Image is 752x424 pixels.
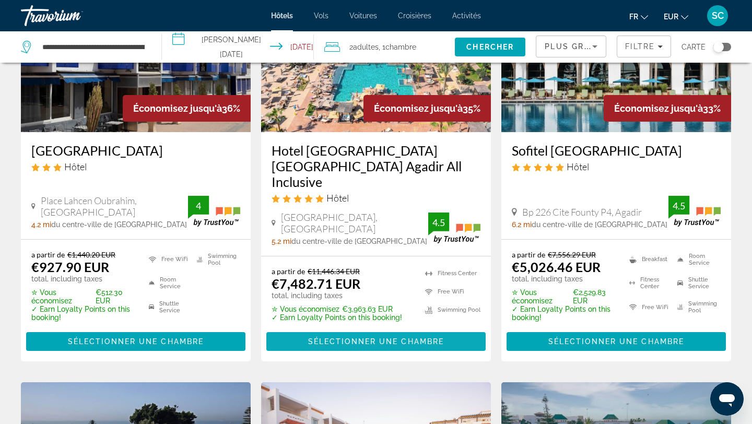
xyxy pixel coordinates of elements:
[41,195,188,218] span: Place Lahcen Oubrahim, [GEOGRAPHIC_DATA]
[266,332,486,351] button: Sélectionner une chambre
[624,274,673,293] li: Fitness Center
[31,288,136,305] p: €512.30 EUR
[379,40,416,54] span: , 1
[672,250,721,269] li: Room Service
[281,211,428,234] span: [GEOGRAPHIC_DATA], [GEOGRAPHIC_DATA]
[314,11,328,20] a: Vols
[704,5,731,27] button: User Menu
[710,382,744,416] iframe: Bouton de lancement de la fenêtre de messagerie
[21,2,125,29] a: Travorium
[512,288,616,305] p: €2,529.83 EUR
[291,237,427,245] span: du centre-ville de [GEOGRAPHIC_DATA]
[624,298,673,316] li: Free WiFi
[272,276,360,291] ins: €7,482.71 EUR
[567,161,589,172] span: Hôtel
[614,103,703,114] span: Économisez jusqu'à
[664,13,678,21] span: EUR
[272,237,291,245] span: 5.2 mi
[712,10,724,21] span: SC
[144,274,192,293] li: Room Service
[314,31,455,63] button: Travelers: 2 adults, 0 children
[41,39,146,55] input: Search hotel destination
[308,337,444,346] span: Sélectionner une chambre
[629,13,638,21] span: fr
[625,42,655,51] span: Filtre
[385,43,416,51] span: Chambre
[512,275,616,283] p: total, including taxes
[31,143,240,158] a: [GEOGRAPHIC_DATA]
[374,103,463,114] span: Économisez jusqu'à
[133,103,222,114] span: Économisez jusqu'à
[31,259,109,275] ins: €927.90 EUR
[51,220,187,229] span: du centre-ville de [GEOGRAPHIC_DATA]
[326,192,349,204] span: Hôtel
[272,192,480,204] div: 5 star Hotel
[64,161,87,172] span: Hôtel
[144,298,192,316] li: Shuttle Service
[31,250,65,259] span: a partir de
[272,143,480,190] a: Hotel [GEOGRAPHIC_DATA] [GEOGRAPHIC_DATA] Agadir All Inclusive
[681,40,706,54] span: Carte
[545,40,597,53] mat-select: Sort by
[68,337,204,346] span: Sélectionner une chambre
[604,95,731,122] div: 33%
[266,334,486,346] a: Sélectionner une chambre
[144,250,192,269] li: Free WiFi
[272,291,402,300] p: total, including taxes
[668,196,721,227] img: TrustYou guest rating badge
[512,259,601,275] ins: €5,026.46 EUR
[271,11,293,20] a: Hôtels
[512,305,616,322] p: ✓ Earn Loyalty Points on this booking!
[349,40,379,54] span: 2
[512,143,721,158] a: Sofitel [GEOGRAPHIC_DATA]
[398,11,431,20] a: Croisières
[624,250,673,269] li: Breakfast
[349,11,377,20] a: Voitures
[507,332,726,351] button: Sélectionner une chambre
[192,250,240,269] li: Swimming Pool
[363,95,491,122] div: 35%
[428,213,480,243] img: TrustYou guest rating badge
[420,303,480,316] li: Swimming Pool
[452,11,481,20] a: Activités
[188,199,209,212] div: 4
[353,43,379,51] span: Adultes
[668,199,689,212] div: 4.5
[31,288,93,305] span: ✮ Vous économisez
[31,305,136,322] p: ✓ Earn Loyalty Points on this booking!
[272,305,339,313] span: ✮ Vous économisez
[466,43,514,51] span: Chercher
[31,220,51,229] span: 4.2 mi
[272,313,402,322] p: ✓ Earn Loyalty Points on this booking!
[507,334,726,346] a: Sélectionner une chambre
[188,196,240,227] img: TrustYou guest rating badge
[629,9,648,24] button: Change language
[512,250,545,259] span: a partir de
[532,220,667,229] span: du centre-ville de [GEOGRAPHIC_DATA]
[26,334,245,346] a: Sélectionner une chambre
[617,36,671,57] button: Filters
[545,42,669,51] span: Plus grandes économies
[162,31,313,63] button: Select check in and out date
[455,38,525,56] button: Search
[123,95,251,122] div: 36%
[512,220,532,229] span: 6.2 mi
[512,161,721,172] div: 5 star Hotel
[672,274,721,293] li: Shuttle Service
[272,305,402,313] p: €3,963.63 EUR
[26,332,245,351] button: Sélectionner une chambre
[548,337,684,346] span: Sélectionner une chambre
[420,285,480,298] li: Free WiFi
[548,250,596,259] del: €7,556.29 EUR
[428,216,449,229] div: 4.5
[272,267,305,276] span: a partir de
[706,42,731,52] button: Toggle map
[512,288,570,305] span: ✮ Vous économisez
